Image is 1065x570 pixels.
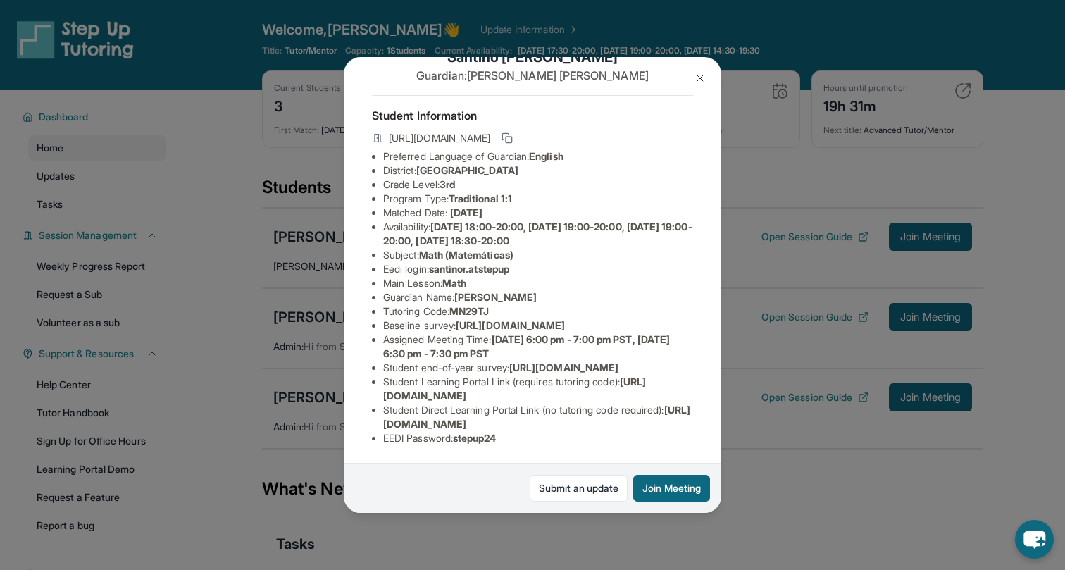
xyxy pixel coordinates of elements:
button: Join Meeting [633,475,710,502]
li: Main Lesson : [383,276,693,290]
span: Traditional 1:1 [449,192,512,204]
li: Program Type: [383,192,693,206]
li: Student Learning Portal Link (requires tutoring code) : [383,375,693,403]
li: Availability: [383,220,693,248]
li: Matched Date: [383,206,693,220]
span: [DATE] 6:00 pm - 7:00 pm PST, [DATE] 6:30 pm - 7:30 pm PST [383,333,670,359]
span: English [529,150,563,162]
span: [DATE] [450,206,482,218]
li: Grade Level: [383,178,693,192]
button: chat-button [1015,520,1054,559]
p: Guardian: [PERSON_NAME] [PERSON_NAME] [372,67,693,84]
span: [URL][DOMAIN_NAME] [456,319,565,331]
span: 3rd [440,178,455,190]
span: santinor.atstepup [429,263,509,275]
h1: Santino [PERSON_NAME] [372,47,693,67]
li: EEDI Password : [383,431,693,445]
li: Guardian Name : [383,290,693,304]
li: Subject : [383,248,693,262]
li: District: [383,163,693,178]
img: Close Icon [695,73,706,84]
span: MN29TJ [449,305,489,317]
li: Tutoring Code : [383,304,693,318]
li: Baseline survey : [383,318,693,333]
span: Math (Matemáticas) [419,249,513,261]
span: stepup24 [453,432,497,444]
h4: Student Information [372,107,693,124]
span: [DATE] 18:00-20:00, [DATE] 19:00-20:00, [DATE] 19:00-20:00, [DATE] 18:30-20:00 [383,221,692,247]
li: Assigned Meeting Time : [383,333,693,361]
li: Student end-of-year survey : [383,361,693,375]
li: Eedi login : [383,262,693,276]
button: Copy link [499,130,516,147]
a: Submit an update [530,475,628,502]
span: Math [442,277,466,289]
li: Student Direct Learning Portal Link (no tutoring code required) : [383,403,693,431]
span: [GEOGRAPHIC_DATA] [416,164,518,176]
span: [PERSON_NAME] [454,291,537,303]
span: [URL][DOMAIN_NAME] [509,361,618,373]
span: [URL][DOMAIN_NAME] [389,131,490,145]
li: Preferred Language of Guardian: [383,149,693,163]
